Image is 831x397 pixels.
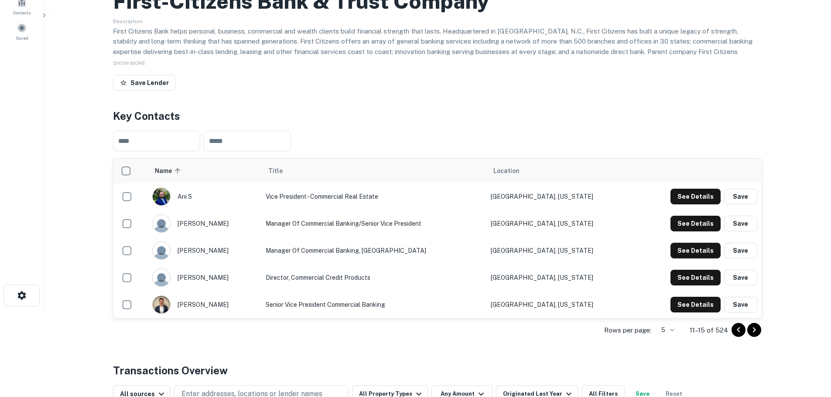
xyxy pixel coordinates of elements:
[153,269,170,286] img: 9c8pery4andzj6ohjkjp54ma2
[486,210,634,237] td: [GEOGRAPHIC_DATA], [US_STATE]
[113,18,143,24] span: Description
[152,187,256,206] div: ani s
[787,327,831,369] iframe: Chat Widget
[493,166,520,176] span: Location
[724,243,757,258] button: Save
[724,270,757,285] button: Save
[261,264,486,291] td: Director, Commercial Credit Products
[670,216,721,231] button: See Details
[604,325,651,336] p: Rows per page:
[16,34,28,41] span: Saved
[13,9,31,16] span: Contacts
[486,237,634,264] td: [GEOGRAPHIC_DATA], [US_STATE]
[486,183,634,210] td: [GEOGRAPHIC_DATA], [US_STATE]
[148,159,261,183] th: Name
[261,159,486,183] th: Title
[152,268,256,287] div: [PERSON_NAME]
[113,26,762,78] p: First Citizens Bank helps personal, business, commercial and wealth clients build financial stren...
[152,295,256,314] div: [PERSON_NAME]
[670,243,721,258] button: See Details
[152,214,256,233] div: [PERSON_NAME]
[113,363,228,378] h4: Transactions Overview
[261,291,486,318] td: Senior Vice President Commercial Banking
[670,270,721,285] button: See Details
[261,237,486,264] td: Manager of Commercial Banking, [GEOGRAPHIC_DATA]
[153,242,170,259] img: 9c8pery4andzj6ohjkjp54ma2
[3,20,41,43] a: Saved
[261,183,486,210] td: Vice President - Commercial Real Estate
[486,264,634,291] td: [GEOGRAPHIC_DATA], [US_STATE]
[670,189,721,204] button: See Details
[724,297,757,312] button: Save
[655,324,676,336] div: 5
[486,291,634,318] td: [GEOGRAPHIC_DATA], [US_STATE]
[113,159,762,318] div: scrollable content
[152,241,256,260] div: [PERSON_NAME]
[153,188,170,205] img: 1700403159018
[670,297,721,312] button: See Details
[155,166,183,176] span: Name
[153,296,170,313] img: 1682604513567
[268,166,294,176] span: Title
[724,189,757,204] button: Save
[747,323,761,337] button: Go to next page
[724,216,757,231] button: Save
[113,75,176,91] button: Save Lender
[153,215,170,232] img: 9c8pery4andzj6ohjkjp54ma2
[261,210,486,237] td: Manager of Commercial Banking/Senior Vice President
[732,323,746,337] button: Go to previous page
[113,60,145,66] span: SHOW MORE
[690,325,728,336] p: 11–15 of 524
[486,159,634,183] th: Location
[113,108,762,124] h4: Key Contacts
